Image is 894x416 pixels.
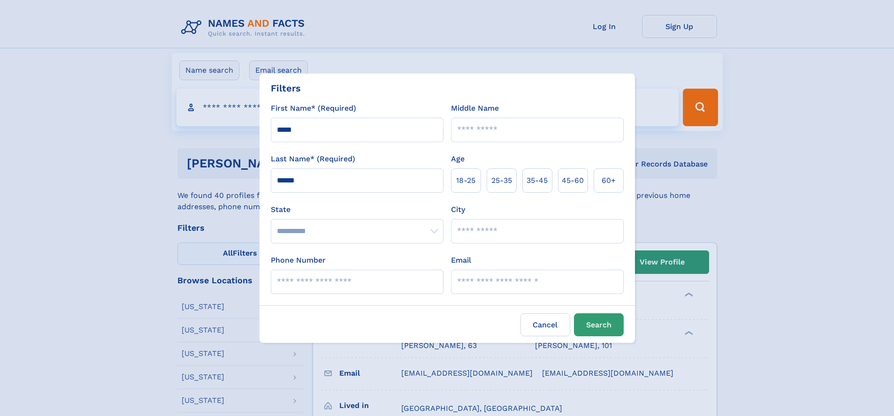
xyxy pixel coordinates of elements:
div: Filters [271,81,301,95]
label: Email [451,255,471,266]
button: Search [574,313,624,336]
span: 25‑35 [491,175,512,186]
label: First Name* (Required) [271,103,356,114]
label: Phone Number [271,255,326,266]
label: Age [451,153,465,165]
label: Last Name* (Required) [271,153,355,165]
label: State [271,204,443,215]
label: Cancel [520,313,570,336]
label: Middle Name [451,103,499,114]
span: 18‑25 [456,175,475,186]
span: 60+ [602,175,616,186]
span: 35‑45 [527,175,548,186]
label: City [451,204,465,215]
span: 45‑60 [562,175,584,186]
